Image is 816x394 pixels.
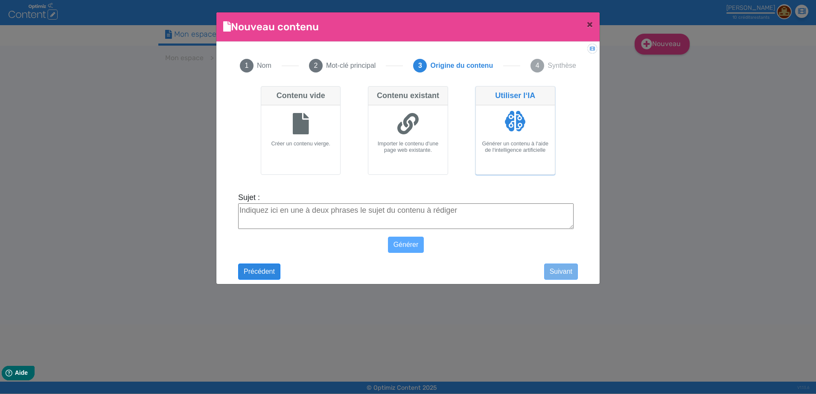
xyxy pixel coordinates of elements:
button: Suivant [544,264,578,280]
div: Utiliser l‘IA [476,87,555,105]
button: Close [580,12,600,36]
button: Précédent [238,264,280,280]
span: Origine du contenu [430,61,493,71]
span: × [587,18,593,30]
h4: Nouveau contenu [223,19,319,35]
h6: Importer le contenu d'une page web existante. [372,141,444,154]
span: Aide [44,7,56,14]
div: Contenu existant [368,87,447,105]
button: 2Mot-clé principal [299,49,386,83]
span: 1 [240,59,254,72]
span: 3 [413,59,427,72]
label: Sujet : [238,192,574,203]
button: 1Nom [230,49,282,83]
span: Nom [257,61,271,71]
button: Générer [388,237,424,253]
h6: Créer un contenu vierge. [265,141,337,147]
div: Contenu vide [261,87,340,105]
h6: Générer un contenu à l‘aide de l‘intelligence artificielle [479,141,551,154]
span: 2 [309,59,323,72]
button: 3Origine du contenu [403,49,503,83]
span: Mot-clé principal [326,61,376,71]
